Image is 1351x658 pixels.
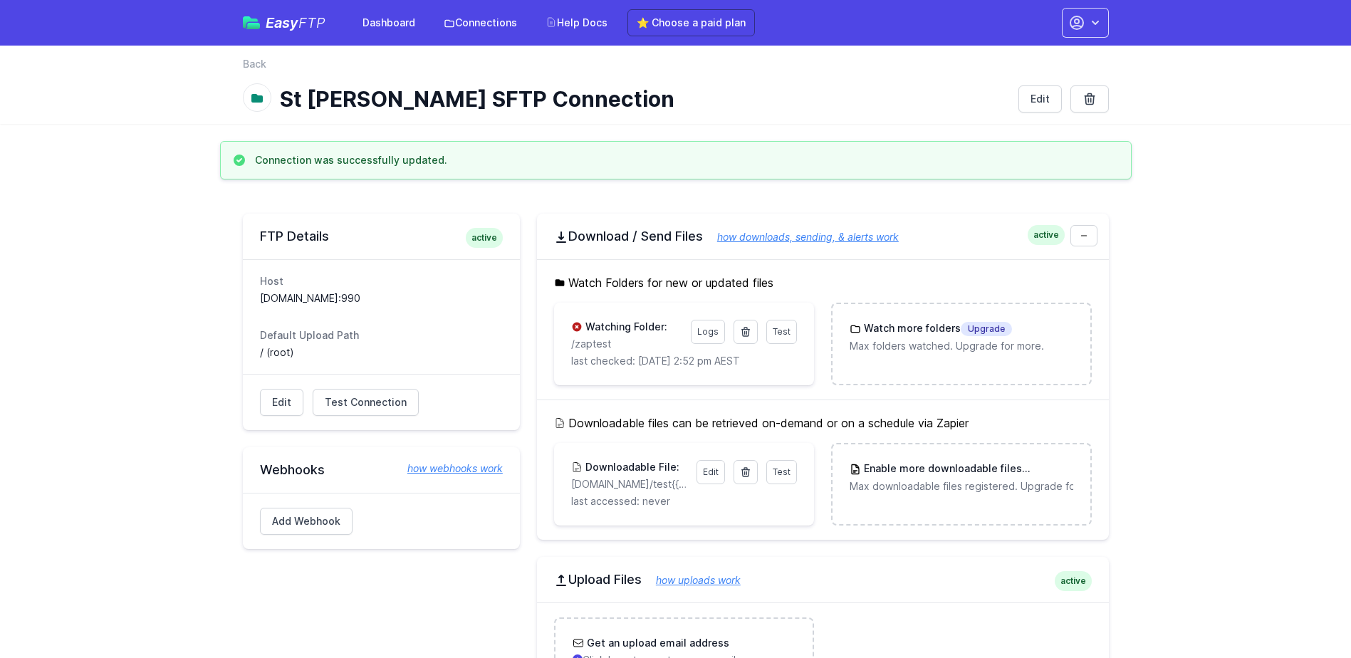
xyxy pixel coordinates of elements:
span: Test Connection [325,395,407,409]
h3: Get an upload email address [584,636,729,650]
h2: Upload Files [554,571,1092,588]
a: Test Connection [313,389,419,416]
span: active [1055,571,1092,591]
dt: Default Upload Path [260,328,503,343]
a: Edit [697,460,725,484]
a: how webhooks work [393,461,503,476]
h3: Enable more downloadable files [861,461,1073,476]
a: how downloads, sending, & alerts work [703,231,899,243]
dt: Host [260,274,503,288]
h3: Watch more folders [861,321,1012,336]
a: EasyFTP [243,16,325,30]
h3: Downloadable File: [583,460,679,474]
h5: Downloadable files can be retrieved on-demand or on a schedule via Zapier [554,414,1092,432]
a: Edit [1018,85,1062,113]
span: Test [773,466,791,477]
h2: Webhooks [260,461,503,479]
span: active [1028,225,1065,245]
p: Max folders watched. Upgrade for more. [850,339,1073,353]
span: Upgrade [961,322,1012,336]
a: Help Docs [537,10,616,36]
h2: Download / Send Files [554,228,1092,245]
dd: / (root) [260,345,503,360]
a: Dashboard [354,10,424,36]
a: how uploads work [642,574,741,586]
a: Enable more downloadable filesUpgrade Max downloadable files registered. Upgrade for more. [833,444,1090,511]
span: Easy [266,16,325,30]
h5: Watch Folders for new or updated files [554,274,1092,291]
span: Test [773,326,791,337]
p: zaptest [571,337,682,351]
nav: Breadcrumb [243,57,1109,80]
h2: FTP Details [260,228,503,245]
p: last checked: [DATE] 2:52 pm AEST [571,354,797,368]
h3: Connection was successfully updated. [255,153,447,167]
p: [DOMAIN_NAME]/test{{mm}} [571,477,688,491]
p: last accessed: never [571,494,797,508]
a: ⭐ Choose a paid plan [627,9,755,36]
a: Test [766,460,797,484]
img: easyftp_logo.png [243,16,260,29]
a: Test [766,320,797,344]
span: FTP [298,14,325,31]
a: Connections [435,10,526,36]
span: active [466,228,503,248]
a: Logs [691,320,725,344]
h1: St [PERSON_NAME] SFTP Connection [280,86,1007,112]
dd: [DOMAIN_NAME]:990 [260,291,503,305]
span: Upgrade [1022,462,1073,476]
a: Back [243,57,266,71]
h3: Watching Folder: [583,320,667,334]
a: Add Webhook [260,508,353,535]
a: Watch more foldersUpgrade Max folders watched. Upgrade for more. [833,304,1090,370]
a: Edit [260,389,303,416]
p: Max downloadable files registered. Upgrade for more. [850,479,1073,493]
